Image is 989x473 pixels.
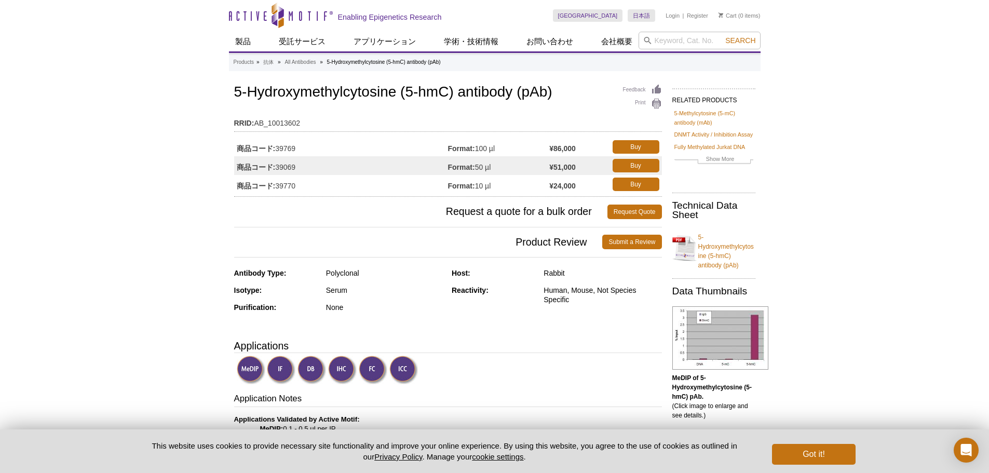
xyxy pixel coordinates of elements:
input: Keyword, Cat. No. [639,32,761,49]
img: Immunocytochemistry Validated [389,356,418,384]
td: 39069 [234,156,448,175]
div: Open Intercom Messenger [954,438,979,463]
p: 0.1 - 0.5 µl per IP 1:10,000 dilution [234,415,662,443]
h1: 5-Hydroxymethylcytosine (5-hmC) antibody (pAb) [234,84,662,102]
a: アプリケーション [347,32,422,51]
strong: ¥86,000 [549,144,576,153]
p: (Click image to enlarge and see details.) [672,373,755,420]
a: Buy [613,178,659,191]
div: Human, Mouse, Not Species Specific [544,286,661,304]
a: Products [234,58,254,67]
a: [GEOGRAPHIC_DATA] [553,9,623,22]
strong: Isotype: [234,286,262,294]
button: Got it! [772,444,855,465]
strong: Purification: [234,303,277,312]
strong: Antibody Type: [234,269,287,277]
a: Register [687,12,708,19]
li: » [256,59,260,65]
a: お問い合わせ [520,32,579,51]
a: Cart [719,12,737,19]
img: Flow Cytometry Validated [359,356,387,384]
strong: RRID: [234,118,254,128]
img: Immunohistochemistry Validated [328,356,357,384]
h2: RELATED PRODUCTS [672,88,755,107]
strong: Host: [452,269,470,277]
strong: 商品コード: [237,144,276,153]
strong: Format: [448,163,475,172]
td: 39769 [234,138,448,156]
a: Fully Methylated Jurkat DNA [674,142,746,152]
strong: 商品コード: [237,181,276,191]
h2: Enabling Epigenetics Research [338,12,442,22]
li: (0 items) [719,9,761,22]
img: Immunofluorescence Validated [267,356,295,384]
strong: Format: [448,181,475,191]
button: Search [722,36,758,45]
td: 50 µl [448,156,550,175]
strong: Format: [448,144,475,153]
td: AB_10013602 [234,112,662,129]
td: 100 µl [448,138,550,156]
li: » [320,59,323,65]
li: » [278,59,281,65]
div: Serum [326,286,444,295]
b: MeDIP of 5-Hydroxymethylcytosine (5-hmC) pAb. [672,374,752,400]
img: Methyl-DNA Immunoprecipitation Validated [237,356,265,384]
a: 会社概要 [595,32,639,51]
img: 5-Hydroxymethylcytosine (5-hmC) antibody (pAb) tested by MeDIP analysis. [672,306,768,370]
a: 学術・技術情報 [438,32,505,51]
h3: Applications [234,338,662,354]
a: 日本語 [628,9,655,22]
div: Rabbit [544,268,661,278]
p: This website uses cookies to provide necessary site functionality and improve your online experie... [134,440,755,462]
a: Show More [674,154,753,166]
td: 10 µl [448,175,550,194]
strong: Reactivity: [452,286,489,294]
a: Buy [613,159,659,172]
a: All Antibodies [284,58,316,67]
h2: Technical Data Sheet [672,201,755,220]
a: 製品 [229,32,257,51]
div: None [326,303,444,312]
h2: Data Thumbnails [672,287,755,296]
td: 39770 [234,175,448,194]
span: Request a quote for a bulk order [234,205,607,219]
strong: 商品コード: [237,163,276,172]
strong: ¥51,000 [549,163,576,172]
h3: Application Notes [234,393,662,407]
a: 5-Hydroxymethylcytosine (5-hmC) antibody (pAb) [672,226,755,270]
li: | [683,9,684,22]
div: Polyclonal [326,268,444,278]
a: 5-Methylcytosine (5-mC) antibody (mAb) [674,109,753,127]
a: 抗体 [263,58,274,67]
a: Buy [613,140,659,154]
a: 受託サービス [273,32,332,51]
a: Feedback [623,84,662,96]
a: Submit a Review [602,235,661,249]
b: Applications Validated by Active Motif: [234,415,360,423]
a: Privacy Policy [374,452,422,461]
span: Product Review [234,235,603,249]
strong: ¥24,000 [549,181,576,191]
a: Login [666,12,680,19]
img: Your Cart [719,12,723,18]
li: 5-Hydroxymethylcytosine (5-hmC) antibody (pAb) [327,59,441,65]
a: Request Quote [607,205,662,219]
button: cookie settings [472,452,523,461]
a: DNMT Activity / Inhibition Assay [674,130,753,139]
img: Dot Blot Validated [297,356,326,384]
span: Search [725,36,755,45]
a: Print [623,98,662,110]
strong: MeDIP: [260,425,283,433]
